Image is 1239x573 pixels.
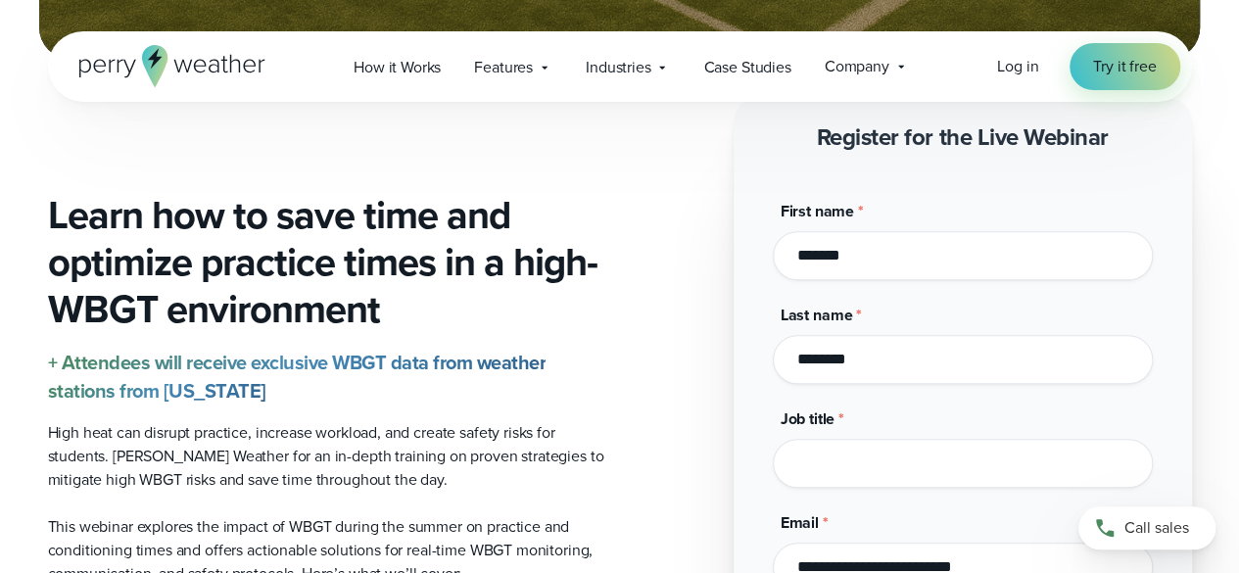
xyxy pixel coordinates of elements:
span: How it Works [354,56,441,79]
strong: Register for the Live Webinar [817,119,1109,155]
div: Sort A > Z [8,8,1231,25]
span: Try it free [1093,55,1156,78]
span: Company [825,55,889,78]
div: Move To ... [8,131,1231,149]
div: Rename [8,114,1231,131]
span: Call sales [1124,516,1189,540]
p: High heat can disrupt practice, increase workload, and create safety risks for students. [PERSON_... [48,421,604,492]
span: Case Studies [703,56,790,79]
span: Industries [586,56,650,79]
div: Sort New > Old [8,25,1231,43]
span: Features [474,56,533,79]
span: First name [781,200,854,222]
div: Sign out [8,96,1231,114]
div: Move To ... [8,43,1231,61]
span: Last name [781,304,853,326]
a: Case Studies [687,47,807,87]
a: Call sales [1078,506,1215,549]
a: Log in [997,55,1038,78]
div: Options [8,78,1231,96]
span: Email [781,511,819,534]
a: Try it free [1070,43,1179,90]
a: How it Works [337,47,457,87]
strong: + Attendees will receive exclusive WBGT data from weather stations from [US_STATE] [48,348,547,406]
div: Delete [8,61,1231,78]
span: Log in [997,55,1038,77]
span: Job title [781,407,835,430]
h3: Learn how to save time and optimize practice times in a high-WBGT environment [48,192,604,333]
